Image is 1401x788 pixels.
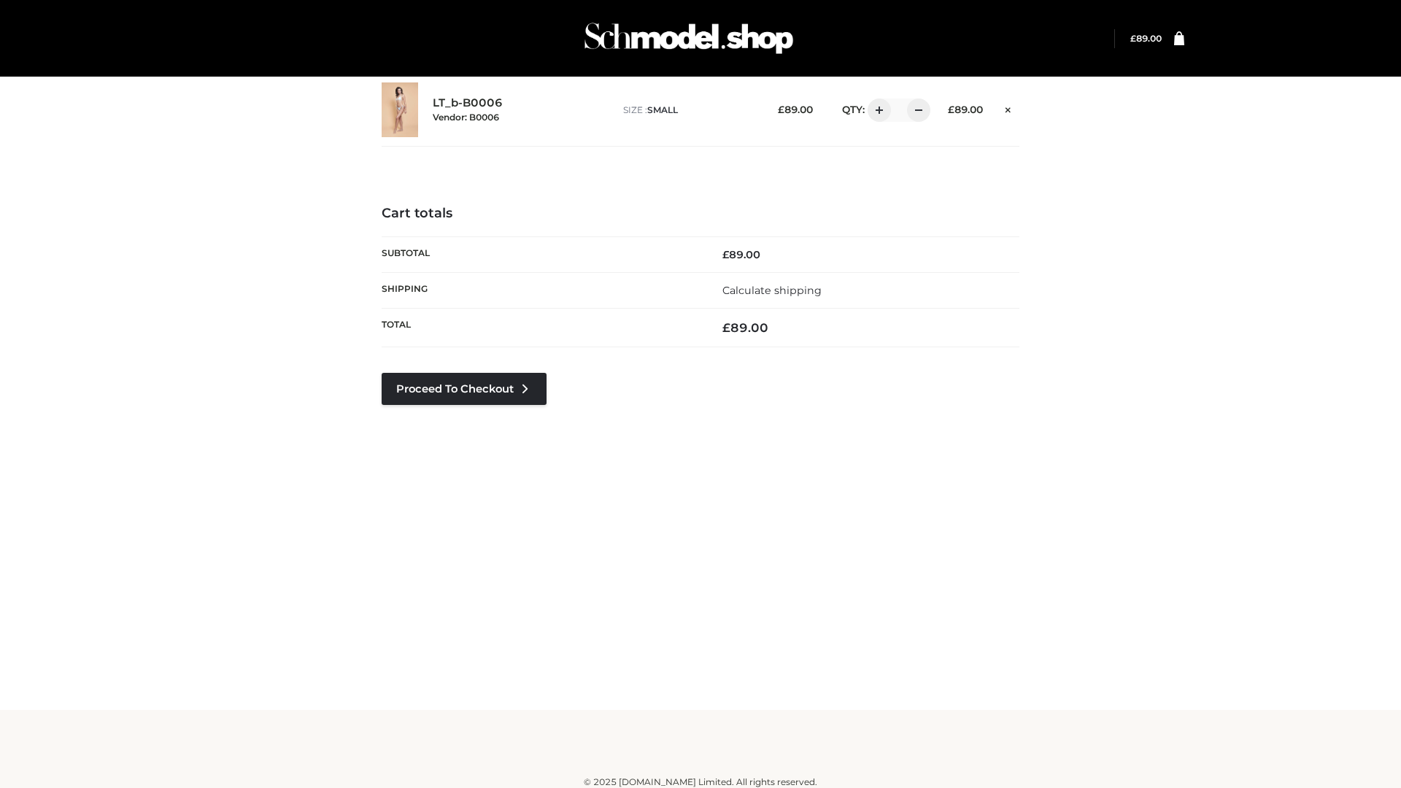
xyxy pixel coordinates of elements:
th: Subtotal [382,236,700,272]
th: Shipping [382,272,700,308]
small: Vendor: B0006 [433,112,499,123]
div: QTY: [827,98,925,122]
bdi: 89.00 [722,248,760,261]
th: Total [382,309,700,347]
span: £ [948,104,954,115]
a: LT_b-B0006 [433,96,503,110]
img: LT_b-B0006 - SMALL [382,82,418,137]
bdi: 89.00 [1130,33,1162,44]
p: size : [623,104,755,117]
span: £ [722,248,729,261]
span: £ [722,320,730,335]
span: £ [1130,33,1136,44]
span: £ [778,104,784,115]
bdi: 89.00 [948,104,983,115]
bdi: 89.00 [778,104,813,115]
a: £89.00 [1130,33,1162,44]
a: Remove this item [997,98,1019,117]
img: Schmodel Admin 964 [579,9,798,67]
bdi: 89.00 [722,320,768,335]
h4: Cart totals [382,206,1019,222]
span: SMALL [647,104,678,115]
a: Calculate shipping [722,284,822,297]
a: Proceed to Checkout [382,373,547,405]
